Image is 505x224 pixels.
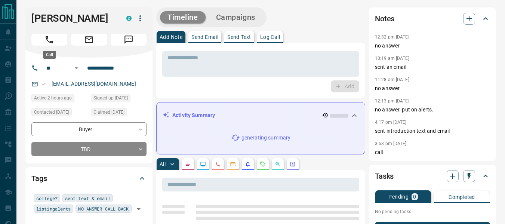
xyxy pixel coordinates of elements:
[91,94,147,104] div: Mon May 19 2025
[34,108,69,116] span: Contacted [DATE]
[133,204,144,214] button: Open
[31,142,147,156] div: TBD
[111,34,147,46] span: Message
[41,82,46,87] svg: Email Valid
[375,106,490,114] p: no answer. put on alerts.
[215,161,221,167] svg: Calls
[375,63,490,71] p: sent an email
[160,11,206,24] button: Timeline
[185,161,191,167] svg: Notes
[375,56,409,61] p: 10:19 am [DATE]
[375,206,490,217] p: No pending tasks
[31,122,147,136] div: Buyer
[31,108,87,119] div: Wed Jul 30 2025
[260,34,280,40] p: Log Call
[388,194,409,199] p: Pending
[209,11,263,24] button: Campaigns
[375,10,490,28] div: Notes
[375,148,490,156] p: call
[31,172,47,184] h2: Tags
[245,161,251,167] svg: Listing Alerts
[200,161,206,167] svg: Lead Browsing Activity
[375,85,490,92] p: no answer
[227,34,251,40] p: Send Text
[375,13,394,25] h2: Notes
[375,120,407,125] p: 4:17 pm [DATE]
[31,169,147,187] div: Tags
[275,161,281,167] svg: Opportunities
[375,42,490,50] p: no answer
[290,161,296,167] svg: Agent Actions
[375,127,490,135] p: sent introduction text and email
[72,64,81,73] button: Open
[375,98,409,104] p: 12:13 pm [DATE]
[31,94,87,104] div: Tue Aug 12 2025
[126,16,132,21] div: condos.ca
[172,111,215,119] p: Activity Summary
[230,161,236,167] svg: Emails
[43,51,56,59] div: Call
[449,194,475,200] p: Completed
[65,194,110,202] span: sent text & email
[34,94,72,102] span: Active 2 hours ago
[375,167,490,185] div: Tasks
[260,161,266,167] svg: Requests
[93,108,124,116] span: Claimed [DATE]
[160,162,166,167] p: All
[93,94,128,102] span: Signed up [DATE]
[160,34,182,40] p: Add Note
[36,205,71,212] span: listingalerts
[36,194,58,202] span: college*
[52,81,136,87] a: [EMAIL_ADDRESS][DOMAIN_NAME]
[241,134,290,142] p: generating summary
[413,194,416,199] p: 0
[31,34,67,46] span: Call
[375,170,394,182] h2: Tasks
[375,77,409,82] p: 11:28 am [DATE]
[31,12,115,24] h1: [PERSON_NAME]
[91,108,147,119] div: Mon May 19 2025
[163,108,359,122] div: Activity Summary
[375,141,407,146] p: 3:53 pm [DATE]
[71,34,107,46] span: Email
[375,34,409,40] p: 12:32 pm [DATE]
[78,205,129,212] span: NO ANSWER CALL BACK
[191,34,218,40] p: Send Email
